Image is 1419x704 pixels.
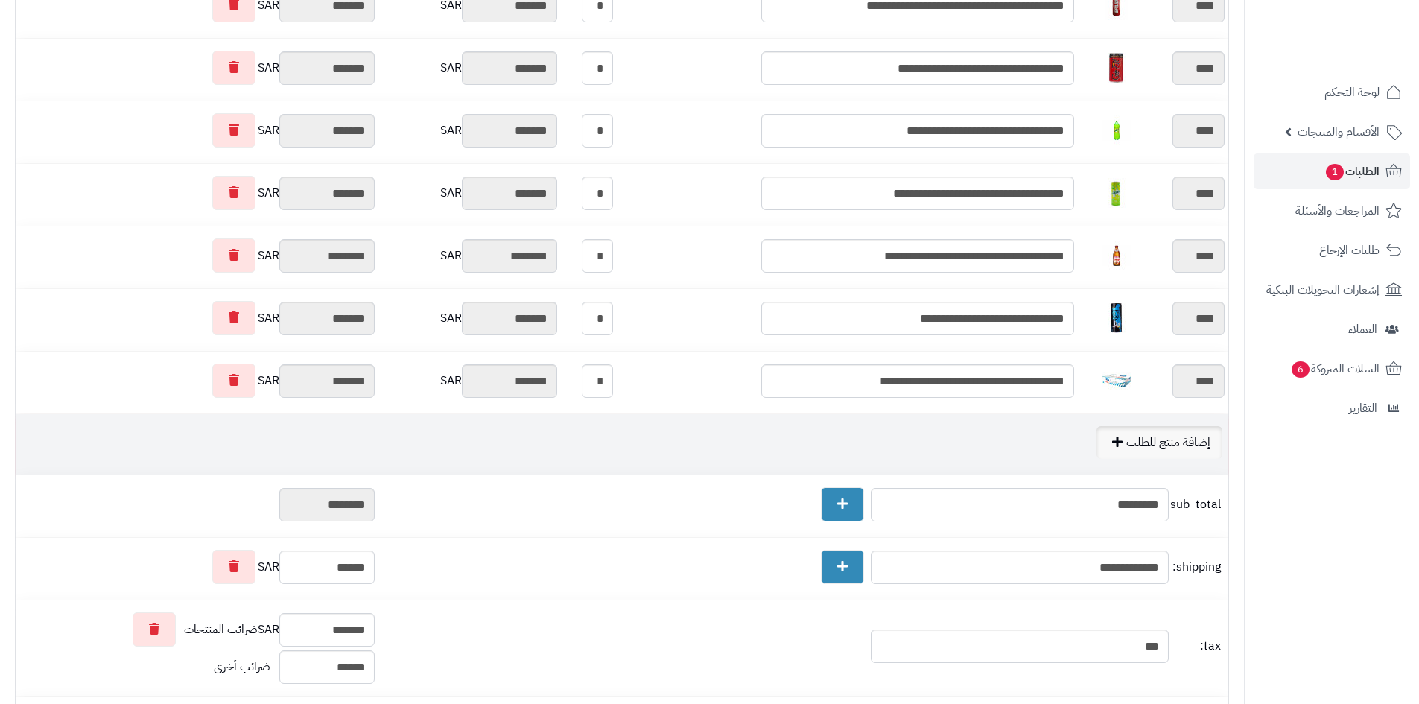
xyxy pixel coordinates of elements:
[1292,361,1310,378] span: 6
[1254,193,1410,229] a: المراجعات والأسئلة
[19,51,375,85] div: SAR
[19,301,375,335] div: SAR
[1102,53,1131,83] img: 1747536337-61lY7EtfpmL._AC_SL1500-40x40.jpg
[19,550,375,584] div: SAR
[1102,178,1131,208] img: 1747566616-1481083d-48b6-4b0f-b89f-c8f09a39-40x40.jpg
[1172,559,1221,576] span: shipping:
[1318,42,1405,73] img: logo-2.png
[214,658,270,676] span: ضرائب أخرى
[1254,153,1410,189] a: الطلبات1
[1102,115,1131,145] img: 1747544486-c60db756-6ee7-44b0-a7d4-ec449800-40x40.jpg
[382,177,557,210] div: SAR
[184,621,258,638] span: ضرائب المنتجات
[1348,319,1377,340] span: العملاء
[1295,200,1380,221] span: المراجعات والأسئلة
[19,238,375,273] div: SAR
[1102,303,1131,333] img: 1747743191-71Ws9y4dH7L._AC_SL1500-40x40.jpg
[1102,241,1131,270] img: 1747727736-23f157df-7d39-489e-b641-afe96de3-40x40.jpg
[382,114,557,148] div: SAR
[1298,121,1380,142] span: الأقسام والمنتجات
[19,364,375,398] div: SAR
[1349,398,1377,419] span: التقارير
[1172,496,1221,513] span: sub_total:
[1266,279,1380,300] span: إشعارات التحويلات البنكية
[1290,358,1380,379] span: السلات المتروكة
[19,113,375,148] div: SAR
[1319,240,1380,261] span: طلبات الإرجاع
[1254,390,1410,426] a: التقارير
[1172,638,1221,655] span: tax:
[1102,366,1131,396] img: 1747745276-61PBxPFtO%20L._AC_SL1500-40x40.jpg
[1254,311,1410,347] a: العملاء
[382,364,557,398] div: SAR
[1254,74,1410,110] a: لوحة التحكم
[19,612,375,647] div: SAR
[1096,426,1222,459] a: إضافة منتج للطلب
[382,239,557,273] div: SAR
[19,176,375,210] div: SAR
[1326,164,1344,180] span: 1
[382,51,557,85] div: SAR
[1254,232,1410,268] a: طلبات الإرجاع
[1324,82,1380,103] span: لوحة التحكم
[1254,272,1410,308] a: إشعارات التحويلات البنكية
[382,302,557,335] div: SAR
[1254,351,1410,387] a: السلات المتروكة6
[1324,161,1380,182] span: الطلبات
